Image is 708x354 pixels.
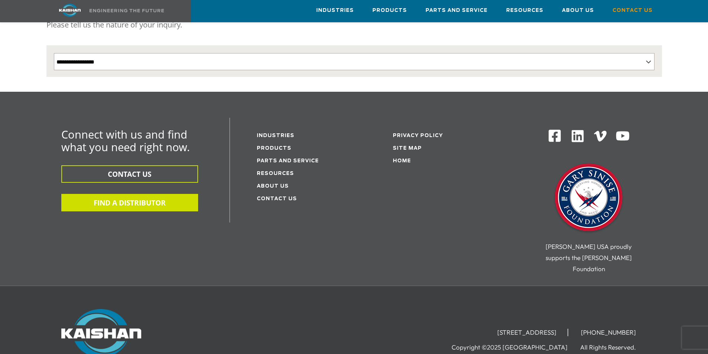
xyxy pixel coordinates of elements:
a: Parts and Service [426,0,488,20]
button: CONTACT US [61,165,198,183]
a: Industries [257,133,294,138]
li: [STREET_ADDRESS] [486,329,568,336]
img: Facebook [548,129,562,143]
button: FIND A DISTRIBUTOR [61,194,198,211]
a: Contact Us [257,197,297,201]
span: Industries [316,6,354,15]
a: Products [257,146,291,151]
a: Industries [316,0,354,20]
span: [PERSON_NAME] USA proudly supports the [PERSON_NAME] Foundation [546,243,632,273]
a: Site Map [393,146,422,151]
a: About Us [257,184,289,189]
a: Resources [257,171,294,176]
a: About Us [562,0,594,20]
a: Parts and service [257,159,319,163]
img: kaishan logo [42,4,98,17]
a: Products [372,0,407,20]
li: All Rights Reserved. [580,344,647,351]
span: About Us [562,6,594,15]
a: Contact Us [612,0,653,20]
span: Contact Us [612,6,653,15]
li: [PHONE_NUMBER] [570,329,647,336]
span: Resources [506,6,543,15]
img: Linkedin [570,129,585,143]
li: Copyright ©2025 [GEOGRAPHIC_DATA] [452,344,579,351]
img: Youtube [615,129,630,143]
a: Home [393,159,411,163]
a: Privacy Policy [393,133,443,138]
p: Please tell us the nature of your inquiry. [46,17,662,32]
img: Vimeo [594,131,607,142]
img: Engineering the future [90,9,164,12]
span: Parts and Service [426,6,488,15]
span: Connect with us and find what you need right now. [61,127,190,154]
span: Products [372,6,407,15]
img: Gary Sinise Foundation [552,161,626,236]
a: Resources [506,0,543,20]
